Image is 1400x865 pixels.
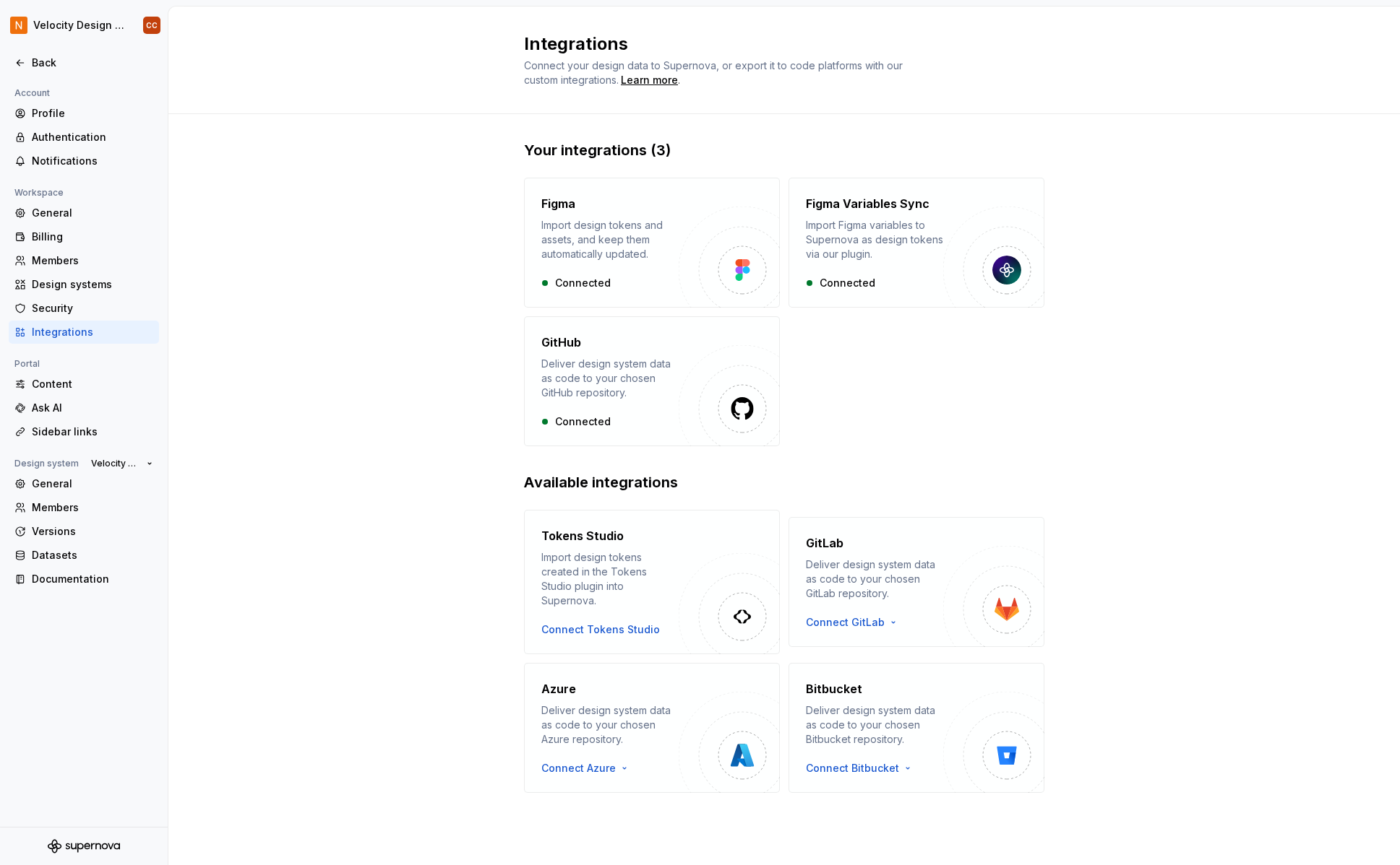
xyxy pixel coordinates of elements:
[9,496,159,519] a: Members
[541,761,636,775] button: Connect Azure
[9,201,159,225] a: General
[9,102,159,125] a: Profile
[32,425,153,439] div: Sidebar links
[9,420,159,443] a: Sidebar links
[9,184,69,201] div: Workspace
[32,325,153,339] div: Integrations
[789,178,1044,308] button: Figma Variables SyncImport Figma variables to Supernova as design tokens via our plugin.Connected
[32,106,153,121] div: Profile
[9,455,85,472] div: Design system
[32,301,153,316] div: Security
[32,154,153,168] div: Notifications
[524,472,1044,492] h2: Available integrations
[9,51,159,74] a: Back
[621,73,678,87] a: Learn more
[3,9,165,41] button: Velocity Design System by NAVEXCC
[806,557,943,601] div: Deliver design system data as code to your chosen GitLab repository.
[541,703,679,747] div: Deliver design system data as code to your chosen Azure repository.
[541,527,624,544] h4: Tokens Studio
[9,149,159,173] a: Notifications
[541,195,575,212] h4: Figma
[806,534,843,552] h4: GitLab
[9,373,159,396] a: Content
[32,130,153,144] div: Authentication
[9,225,159,248] a: Billing
[524,32,1027,56] h2: Integrations
[9,520,159,543] a: Versions
[806,761,919,775] button: Connect Bitbucket
[9,84,56,102] div: Account
[806,615,885,630] span: Connect GitLab
[806,615,905,630] button: Connect GitLab
[32,500,153,515] div: Members
[541,680,576,697] h4: Azure
[9,568,159,591] a: Documentation
[32,206,153,220] div: General
[541,334,581,351] h4: GitHub
[10,17,27,34] img: bb28370b-b938-4458-ba0e-c5bddf6d21d4.png
[9,297,159,320] a: Security
[32,277,153,292] div: Design systems
[524,316,780,446] button: GitHubDeliver design system data as code to your chosen GitHub repository.Connected
[789,510,1044,654] button: GitLabDeliver design system data as code to your chosen GitLab repository.Connect GitLab
[32,230,153,244] div: Billing
[524,178,780,308] button: FigmaImport design tokens and assets, and keep them automatically updated.Connected
[541,622,660,637] button: Connect Tokens Studio
[9,544,159,567] a: Datasets
[524,663,780,793] button: AzureDeliver design system data as code to your chosen Azure repository.Connect Azure
[789,663,1044,793] button: BitbucketDeliver design system data as code to your chosen Bitbucket repository.Connect Bitbucket
[33,18,126,32] div: Velocity Design System by NAVEX
[146,19,158,31] div: CC
[806,761,899,775] span: Connect Bitbucket
[524,510,780,654] button: Tokens StudioImport design tokens created in the Tokens Studio plugin into Supernova.Connect Toke...
[32,548,153,562] div: Datasets
[541,218,679,261] div: Import design tokens and assets, and keep them automatically updated.
[9,396,159,420] a: Ask AI
[541,357,679,400] div: Deliver design system data as code to your chosen GitHub repository.
[32,377,153,391] div: Content
[541,550,679,608] div: Import design tokens created in the Tokens Studio plugin into Supernova.
[32,572,153,586] div: Documentation
[9,355,46,373] div: Portal
[32,477,153,491] div: General
[806,218,943,261] div: Import Figma variables to Supernova as design tokens via our plugin.
[9,321,159,344] a: Integrations
[524,140,1044,160] h2: Your integrations (3)
[524,59,906,86] span: Connect your design data to Supernova, or export it to code platforms with our custom integrations.
[806,703,943,747] div: Deliver design system data as code to your chosen Bitbucket repository.
[619,75,680,86] span: .
[9,126,159,149] a: Authentication
[806,195,929,212] h4: Figma Variables Sync
[32,56,153,70] div: Back
[48,839,120,853] svg: Supernova Logo
[806,680,862,697] h4: Bitbucket
[541,761,616,775] span: Connect Azure
[32,253,153,268] div: Members
[32,524,153,539] div: Versions
[32,401,153,415] div: Ask AI
[9,273,159,296] a: Design systems
[9,472,159,495] a: General
[91,458,141,469] span: Velocity Design System by NAVEX
[9,249,159,272] a: Members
